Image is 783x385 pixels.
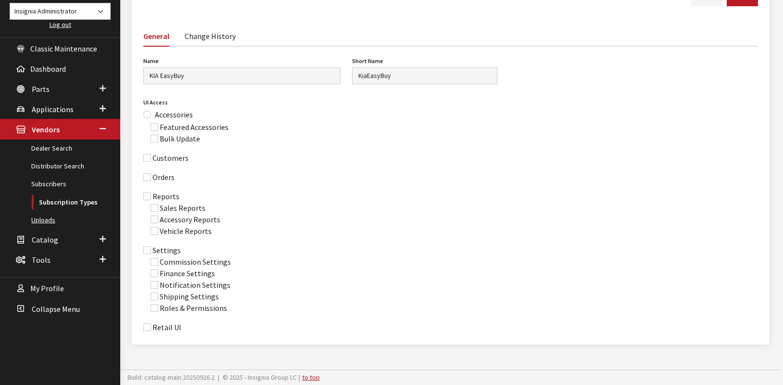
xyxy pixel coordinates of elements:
label: Finance Settings [160,268,215,279]
a: to top [302,373,320,382]
span: Applications [32,104,74,114]
a: Log out [50,20,71,29]
label: Retail UI [152,321,181,333]
span: © 2025 - Insignia Group LC [223,373,297,382]
span: Dashboard [30,64,66,74]
span: Parts [32,84,50,94]
span: | [299,373,300,382]
label: Accessory Reports [160,214,220,225]
span: My Profile [30,284,64,294]
label: Accessories [155,109,193,120]
label: Bulk Update [160,133,200,144]
label: Short Name [352,57,383,65]
label: Notification Settings [160,279,230,291]
label: Vehicle Reports [160,225,212,237]
label: Settings [152,244,181,256]
label: Featured Accessories [160,121,228,133]
span: Classic Maintenance [30,44,97,53]
label: Orders [152,171,175,183]
label: Roles & Permissions [160,302,227,314]
label: Shipping Settings [160,291,219,302]
span: Tools [32,255,51,265]
label: Reports [152,191,179,202]
label: Customers [152,152,189,164]
a: Change History [185,26,236,46]
span: | [218,373,219,382]
label: Commission Settings [160,256,231,268]
span: Catalog [32,235,58,244]
span: Vendors [32,125,60,135]
span: Collapse Menu [32,304,80,314]
label: Name [143,57,159,65]
label: Sales Reports [160,202,205,214]
label: UI Access [143,98,168,107]
span: Build: catalog-main.20250926.2 [127,373,215,382]
a: General [143,26,169,47]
